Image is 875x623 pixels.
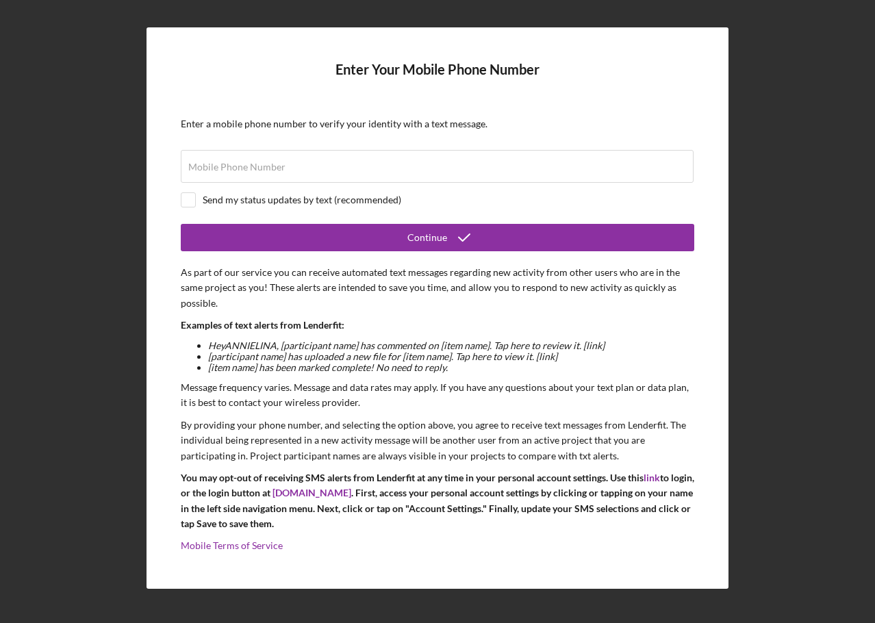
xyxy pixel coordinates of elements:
li: Hey ANNIELINA , [participant name] has commented on [item name]. Tap here to review it. [link] [208,340,694,351]
a: link [644,472,660,483]
div: Continue [407,224,447,251]
p: Examples of text alerts from Lenderfit: [181,318,694,333]
button: Continue [181,224,694,251]
p: As part of our service you can receive automated text messages regarding new activity from other ... [181,265,694,311]
h4: Enter Your Mobile Phone Number [181,62,694,98]
p: By providing your phone number, and selecting the option above, you agree to receive text message... [181,418,694,463]
li: [participant name] has uploaded a new file for [item name]. Tap here to view it. [link] [208,351,694,362]
li: [item name] has been marked complete! No need to reply. [208,362,694,373]
div: Send my status updates by text (recommended) [203,194,401,205]
a: [DOMAIN_NAME] [272,487,351,498]
p: You may opt-out of receiving SMS alerts from Lenderfit at any time in your personal account setti... [181,470,694,532]
div: Enter a mobile phone number to verify your identity with a text message. [181,118,694,129]
p: Message frequency varies. Message and data rates may apply. If you have any questions about your ... [181,380,694,411]
label: Mobile Phone Number [188,162,286,173]
a: Mobile Terms of Service [181,539,283,551]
